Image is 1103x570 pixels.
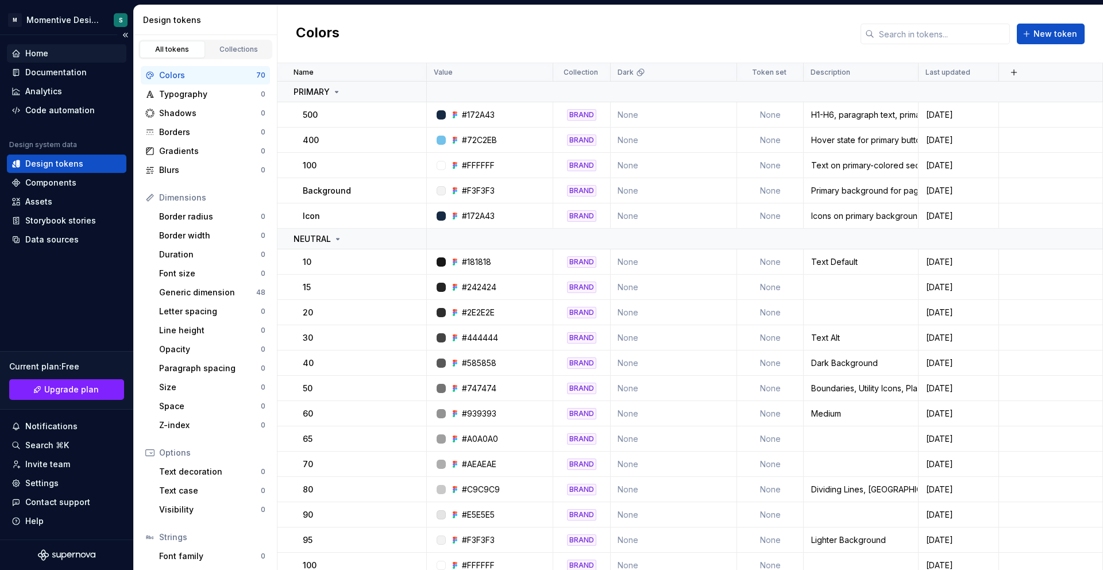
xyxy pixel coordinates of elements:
[567,210,596,222] div: BRAND
[296,24,340,44] h2: Colors
[919,256,998,268] div: [DATE]
[141,142,270,160] a: Gradients0
[567,332,596,344] div: BRAND
[144,45,201,54] div: All tokens
[256,288,265,297] div: 48
[261,109,265,118] div: 0
[919,459,998,470] div: [DATE]
[919,307,998,318] div: [DATE]
[567,408,596,419] div: BRAND
[159,400,261,412] div: Space
[303,357,314,369] p: 40
[737,477,804,502] td: None
[7,211,126,230] a: Storybook stories
[44,384,99,395] span: Upgrade plan
[462,433,498,445] div: #A0A0A0
[462,383,496,394] div: #747474
[155,359,270,378] a: Paragraph spacing0
[919,357,998,369] div: [DATE]
[567,509,596,521] div: BRAND
[737,401,804,426] td: None
[737,325,804,351] td: None
[611,452,737,477] td: None
[2,7,131,32] button: MMomentive Design SystemS
[919,282,998,293] div: [DATE]
[261,402,265,411] div: 0
[7,101,126,120] a: Code automation
[567,433,596,445] div: BRAND
[611,401,737,426] td: None
[294,86,330,98] p: PRIMARY
[919,484,998,495] div: [DATE]
[143,14,272,26] div: Design tokens
[303,332,313,344] p: 30
[294,233,331,245] p: NEUTRAL
[261,250,265,259] div: 0
[303,256,311,268] p: 10
[919,433,998,445] div: [DATE]
[462,534,495,546] div: #F3F3F3
[155,321,270,340] a: Line height0
[611,275,737,300] td: None
[303,459,313,470] p: 70
[564,68,598,77] p: Collection
[261,269,265,278] div: 0
[874,24,1010,44] input: Search in tokens...
[434,68,453,77] p: Value
[804,210,917,222] div: Icons on primary background
[567,383,596,394] div: BRAND
[25,158,83,170] div: Design tokens
[611,178,737,203] td: None
[261,505,265,514] div: 0
[25,105,95,116] div: Code automation
[303,109,318,121] p: 500
[159,145,261,157] div: Gradients
[303,210,320,222] p: Icon
[303,160,317,171] p: 100
[141,66,270,84] a: Colors70
[919,134,998,146] div: [DATE]
[38,549,95,561] a: Supernova Logo
[919,534,998,546] div: [DATE]
[159,466,261,477] div: Text decoration
[611,128,737,153] td: None
[303,408,313,419] p: 60
[919,509,998,521] div: [DATE]
[7,174,126,192] a: Components
[919,210,998,222] div: [DATE]
[159,344,261,355] div: Opacity
[25,421,78,432] div: Notifications
[567,256,596,268] div: BRAND
[25,67,87,78] div: Documentation
[919,185,998,197] div: [DATE]
[804,383,917,394] div: Boundaries, Utility Icons, Placeholder Text
[7,512,126,530] button: Help
[25,177,76,188] div: Components
[155,302,270,321] a: Letter spacing0
[919,383,998,394] div: [DATE]
[737,376,804,401] td: None
[462,459,496,470] div: #AEAEAE
[7,417,126,436] button: Notifications
[25,459,70,470] div: Invite team
[159,164,261,176] div: Blurs
[25,496,90,508] div: Contact support
[567,185,596,197] div: BRAND
[155,264,270,283] a: Font size0
[155,340,270,359] a: Opacity0
[567,534,596,546] div: BRAND
[737,102,804,128] td: None
[737,426,804,452] td: None
[7,455,126,473] a: Invite team
[261,345,265,354] div: 0
[303,307,313,318] p: 20
[567,459,596,470] div: BRAND
[303,509,313,521] p: 90
[462,185,495,197] div: #F3F3F3
[611,527,737,553] td: None
[155,226,270,245] a: Border width0
[159,382,261,393] div: Size
[261,165,265,175] div: 0
[919,109,998,121] div: [DATE]
[7,192,126,211] a: Assets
